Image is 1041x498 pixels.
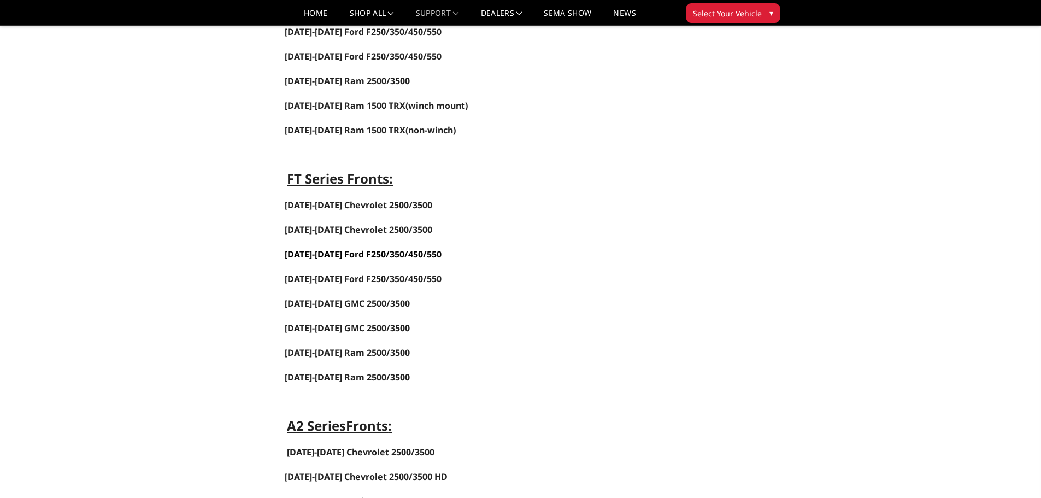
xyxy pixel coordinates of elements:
a: [DATE]-[DATE] Chevrolet 2500/3500 [285,199,432,211]
span: Select Your Vehicle [693,8,762,19]
a: News [613,9,636,25]
a: [DATE]-[DATE] GMC 2500/3500 [285,297,410,309]
strong: A2 Series : [287,417,392,435]
span: (non-winch) [285,124,456,136]
a: Home [304,9,327,25]
a: [DATE]-[DATE] Ford F250/350/450/550 [285,26,442,38]
a: [DATE]-[DATE] GMC 2500/3500 [285,322,410,334]
span: [DATE]-[DATE] Ford F250/350/450/550 [285,50,442,62]
a: [DATE]-[DATE] Ram 1500 TRX [285,101,405,111]
a: [DATE]-[DATE] Chevrolet 2500/3500 [285,224,432,236]
a: [DATE]-[DATE] Ram 1500 TRX [285,124,405,136]
a: [DATE]-[DATE] Ram 2500/3500 [285,347,410,359]
iframe: Chat Widget [986,446,1041,498]
a: [DATE]-[DATE] Chevrolet 2500/3500 HD [285,472,448,482]
a: shop all [350,9,394,25]
a: SEMA Show [544,9,591,25]
a: Dealers [481,9,522,25]
span: ▾ [769,7,773,19]
strong: Fronts [346,417,388,435]
a: [DATE]-[DATE] Ford F250/350/450/550 [285,248,442,260]
button: Select Your Vehicle [686,3,780,23]
span: [DATE]-[DATE] Ram 2500/3500 [285,371,410,383]
span: (winch mount) [405,99,468,112]
span: [DATE]-[DATE] Ram 1500 TRX [285,99,405,112]
a: [DATE]-[DATE] Ford F250/350/450/550 [285,273,442,285]
a: [DATE]-[DATE] Ford F250/350/450/550 [285,51,442,62]
strong: FT Series Fronts: [287,169,393,188]
a: [DATE]-[DATE] Chevrolet 2500/3500 [287,446,434,458]
span: [DATE]-[DATE] Chevrolet 2500/3500 HD [285,471,448,483]
a: Support [416,9,459,25]
a: [DATE]-[DATE] Ram 2500/3500 [285,75,410,87]
a: [DATE]-[DATE] Ram 2500/3500 [285,372,410,383]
